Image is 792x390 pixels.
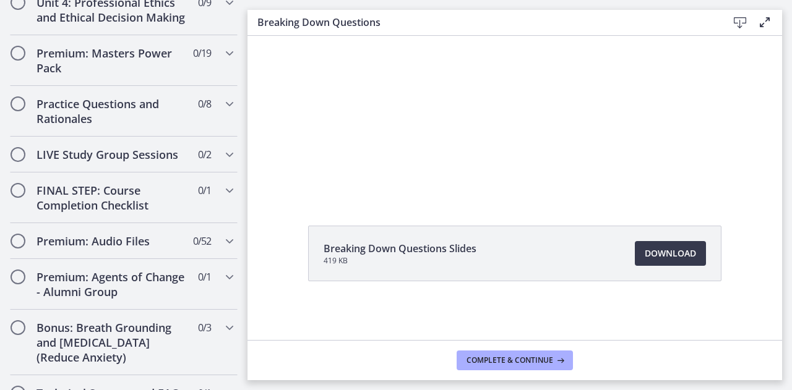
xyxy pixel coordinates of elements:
[198,96,211,111] span: 0 / 8
[198,269,211,284] span: 0 / 1
[37,234,187,248] h2: Premium: Audio Files
[198,147,211,162] span: 0 / 2
[193,46,211,61] span: 0 / 19
[37,46,187,75] h2: Premium: Masters Power Pack
[467,355,553,365] span: Complete & continue
[324,256,476,266] span: 419 KB
[198,320,211,335] span: 0 / 3
[635,241,706,266] a: Download
[37,96,187,126] h2: Practice Questions and Rationales
[645,246,696,261] span: Download
[37,320,187,365] h2: Bonus: Breath Grounding and [MEDICAL_DATA] (Reduce Anxiety)
[324,241,476,256] span: Breaking Down Questions Slides
[257,15,708,30] h3: Breaking Down Questions
[198,183,211,198] span: 0 / 1
[37,147,187,162] h2: LIVE Study Group Sessions
[37,269,187,299] h2: Premium: Agents of Change - Alumni Group
[457,350,573,370] button: Complete & continue
[37,183,187,213] h2: FINAL STEP: Course Completion Checklist
[193,234,211,248] span: 0 / 52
